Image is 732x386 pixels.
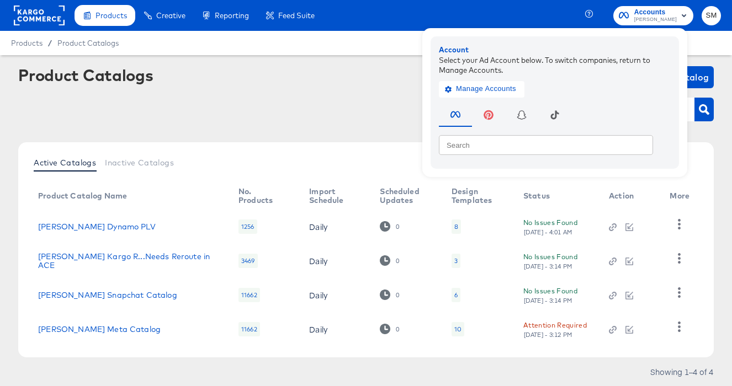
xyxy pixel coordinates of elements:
[11,39,43,47] span: Products
[523,319,587,339] button: Attention Required[DATE] - 3:12 PM
[238,254,258,268] div: 3469
[452,219,461,234] div: 8
[452,322,464,336] div: 10
[300,244,371,278] td: Daily
[634,15,677,24] span: [PERSON_NAME]
[278,11,315,20] span: Feed Suite
[454,325,462,334] div: 10
[661,183,703,210] th: More
[380,324,399,334] div: 0
[38,325,161,334] a: [PERSON_NAME] Meta Catalog
[452,288,460,302] div: 6
[702,6,721,25] button: SM
[454,291,458,299] div: 6
[380,187,429,205] div: Scheduled Updates
[18,66,153,84] div: Product Catalogs
[238,219,257,234] div: 1256
[38,191,127,200] div: Product Catalog Name
[439,81,524,97] button: Manage Accounts
[454,256,458,265] div: 3
[452,254,460,268] div: 3
[452,187,501,205] div: Design Templates
[38,252,216,270] a: [PERSON_NAME] Kargo R...Needs Reroute in ACE
[300,312,371,346] td: Daily
[57,39,119,47] a: Product Catalogs
[96,11,127,20] span: Products
[634,7,677,18] span: Accounts
[215,11,249,20] span: Reporting
[395,325,400,333] div: 0
[613,6,693,25] button: Accounts[PERSON_NAME]
[309,187,358,205] div: Import Schedule
[238,288,260,302] div: 11662
[600,183,661,210] th: Action
[300,210,371,244] td: Daily
[38,222,156,231] a: [PERSON_NAME] Dynamo PLV
[523,331,573,339] div: [DATE] - 3:12 PM
[439,45,671,55] div: Account
[454,222,458,231] div: 8
[395,257,400,265] div: 0
[156,11,185,20] span: Creative
[514,183,600,210] th: Status
[380,221,399,232] div: 0
[395,223,400,230] div: 0
[523,319,587,331] div: Attention Required
[238,322,260,336] div: 11662
[650,368,714,376] div: Showing 1–4 of 4
[380,289,399,300] div: 0
[43,39,57,47] span: /
[238,187,287,205] div: No. Products
[395,291,400,299] div: 0
[38,291,177,299] a: [PERSON_NAME] Snapchat Catalog
[447,83,516,95] span: Manage Accounts
[34,158,96,167] span: Active Catalogs
[300,278,371,312] td: Daily
[105,158,174,167] span: Inactive Catalogs
[380,255,399,266] div: 0
[706,9,717,22] span: SM
[439,55,671,75] div: Select your Ad Account below. To switch companies, return to Manage Accounts.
